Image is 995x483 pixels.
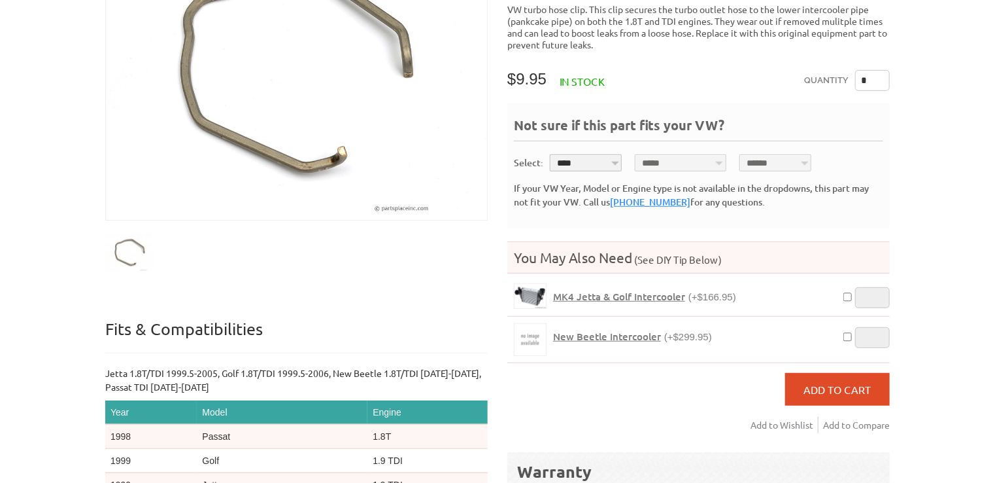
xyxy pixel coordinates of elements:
th: Model [197,401,367,425]
td: 1999 [105,448,197,473]
div: Not sure if this part fits your VW? [514,116,883,141]
span: $9.95 [507,70,547,88]
div: If your VW Year, Model or Engine type is not available in the dropdowns, this part may not fit yo... [514,181,883,209]
p: VW turbo hose clip. This clip secures the turbo outlet hose to the lower intercooler pipe (pankca... [507,3,890,50]
span: (See DIY Tip Below) [632,253,722,266]
div: Select: [514,156,543,170]
p: Fits & Compatibilities [105,319,488,353]
td: 1998 [105,424,197,448]
img: MK4 Turbocharger Hose Clip [105,228,154,277]
a: New Beetle Intercooler(+$299.95) [553,331,712,343]
td: 1.8T [367,424,488,448]
div: Warranty [517,461,880,482]
span: MK4 Jetta & Golf Intercooler [553,290,685,303]
a: Add to Compare [823,417,890,433]
img: MK4 Jetta & Golf Intercooler [514,284,546,308]
p: Jetta 1.8T/TDI 1999.5-2005, Golf 1.8T/TDI 1999.5-2006, New Beetle 1.8T/TDI [DATE]-[DATE], Passat ... [105,367,488,394]
th: Engine [367,401,488,425]
h4: You May Also Need [507,249,890,266]
span: In stock [560,75,605,88]
span: Add to Cart [804,383,871,396]
span: New Beetle Intercooler [553,330,661,343]
button: Add to Cart [785,373,890,406]
a: MK4 Jetta & Golf Intercooler [514,283,547,309]
th: Year [105,401,197,425]
label: Quantity [804,70,849,91]
span: (+$299.95) [664,331,712,342]
td: Passat [197,424,367,448]
td: Golf [197,448,367,473]
img: New Beetle Intercooler [514,324,546,355]
a: MK4 Jetta & Golf Intercooler(+$166.95) [553,291,736,303]
a: Add to Wishlist [750,417,818,433]
td: 1.9 TDI [367,448,488,473]
a: New Beetle Intercooler [514,323,547,356]
a: [PHONE_NUMBER] [610,196,690,208]
span: (+$166.95) [688,291,736,302]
